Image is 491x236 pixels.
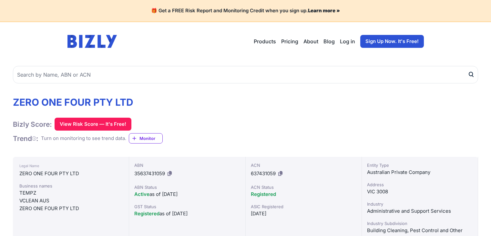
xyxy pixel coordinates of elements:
[19,162,122,170] div: Legal Name
[13,134,38,143] h1: Trend :
[134,190,240,198] div: as of [DATE]
[367,188,473,196] div: VIC 3008
[139,135,162,142] span: Monitor
[323,38,335,45] a: Blog
[367,168,473,176] div: Australian Private Company
[367,162,473,168] div: Entity Type
[13,120,52,129] h1: Bizly Score:
[134,162,240,168] div: ABN
[19,183,122,189] div: Business names
[367,220,473,227] div: Industry Subdivision
[254,38,276,45] button: Products
[251,191,276,197] span: Registered
[13,66,478,83] input: Search by Name, ABN or ACN
[367,181,473,188] div: Address
[281,38,298,45] a: Pricing
[19,197,122,205] div: VCLEAN AUS
[19,189,122,197] div: TEMPZ
[134,191,149,197] span: Active
[134,203,240,210] div: GST Status
[134,184,240,190] div: ABN Status
[134,170,165,177] span: 35637431059
[251,162,356,168] div: ACN
[134,210,240,218] div: as of [DATE]
[367,201,473,207] div: Industry
[129,133,163,144] a: Monitor
[13,96,163,108] h1: ZERO ONE FOUR PTY LTD
[55,118,131,131] button: View Risk Score — It's Free!
[41,135,126,142] div: Turn on monitoring to see trend data.
[340,38,355,45] a: Log in
[8,8,483,14] h4: 🎁 Get a FREE Risk Report and Monitoring Credit when you sign up.
[251,170,276,177] span: 637431059
[19,170,122,177] div: ZERO ONE FOUR PTY LTD
[251,203,356,210] div: ASIC Registered
[134,210,159,217] span: Registered
[360,35,424,48] a: Sign Up Now. It's Free!
[308,7,340,14] a: Learn more »
[367,207,473,215] div: Administrative and Support Services
[251,210,356,218] div: [DATE]
[19,205,122,212] div: ZERO ONE FOUR PTY LTD
[303,38,318,45] a: About
[251,184,356,190] div: ACN Status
